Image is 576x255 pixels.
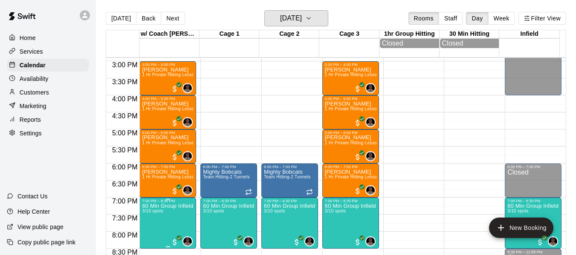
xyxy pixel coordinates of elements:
[292,238,301,246] span: All customers have paid
[203,199,255,203] div: 7:00 PM – 8:30 PM
[353,85,362,93] span: All customers have paid
[379,30,440,38] div: 1hr Group Hitting
[186,117,193,127] span: Allen Quinney
[325,175,464,179] span: 1 Hr Private Hitting Lesson Ages [DEMOGRAPHIC_DATA] And Older
[261,198,318,249] div: 7:00 PM – 8:30 PM: 60 Min Group Infield Training 12u And Older
[110,146,140,154] span: 5:30 PM
[110,61,140,69] span: 3:00 PM
[551,236,558,246] span: Allen Quinney
[325,140,464,145] span: 1 Hr Private Hitting Lesson Ages [DEMOGRAPHIC_DATA] And Older
[261,163,318,198] div: 6:00 PM – 7:00 PM: Mighty Bobcats
[369,185,376,195] span: Allen Quinney
[186,236,193,246] span: Allen Quinney
[200,163,257,198] div: 6:00 PM – 7:00 PM: Mighty Bobcats
[259,30,319,38] div: Cage 2
[325,97,376,101] div: 4:00 PM – 5:00 PM
[183,186,192,195] img: Allen Quinney
[139,30,200,38] div: w/ Coach [PERSON_NAME]
[200,30,260,38] div: Cage 1
[7,59,89,72] div: Calendar
[306,189,313,195] span: Recurring event
[488,12,515,25] button: Week
[507,165,559,169] div: 6:00 PM – 7:00 PM
[322,198,379,249] div: 7:00 PM – 8:30 PM: 60 Min Group Infield Training 12u And Older
[136,12,161,25] button: Back
[505,163,562,198] div: 6:00 PM – 7:00 PM: Closed
[499,30,559,38] div: Infield
[20,61,46,69] p: Calendar
[171,187,179,195] span: All customers have paid
[142,97,194,101] div: 4:00 PM – 5:00 PM
[110,232,140,239] span: 8:00 PM
[507,169,559,201] div: Closed
[366,118,375,126] img: Allen Quinney
[7,32,89,44] a: Home
[366,237,375,246] img: Allen Quinney
[20,102,46,110] p: Marketing
[110,95,140,103] span: 4:00 PM
[365,83,376,93] div: Allen Quinney
[439,12,463,25] button: Staff
[110,163,140,171] span: 6:00 PM
[142,131,194,135] div: 5:00 PM – 6:00 PM
[369,83,376,93] span: Allen Quinney
[183,118,192,126] img: Allen Quinney
[183,237,192,246] img: Allen Quinney
[365,185,376,195] div: Allen Quinney
[366,152,375,160] img: Allen Quinney
[304,236,315,246] div: Allen Quinney
[325,209,346,213] span: 3/10 spots filled
[142,175,281,179] span: 1 Hr Private Hitting Lesson Ages [DEMOGRAPHIC_DATA] And Older
[110,215,140,222] span: 7:30 PM
[110,181,140,188] span: 6:30 PM
[325,63,376,67] div: 3:00 PM – 4:00 PM
[466,12,488,25] button: Day
[325,106,464,111] span: 1 Hr Private Hitting Lesson Ages [DEMOGRAPHIC_DATA] And Older
[369,117,376,127] span: Allen Quinney
[200,198,257,249] div: 7:00 PM – 8:30 PM: 60 Min Group Infield Training 12u And Older
[549,237,557,246] img: Allen Quinney
[366,186,375,195] img: Allen Quinney
[232,238,240,246] span: All customers have paid
[106,12,136,25] button: [DATE]
[322,129,379,163] div: 5:00 PM – 6:00 PM: 1 Hr Private Hitting Lesson Ages 8 And Older
[20,129,42,138] p: Settings
[325,131,376,135] div: 5:00 PM – 6:00 PM
[353,119,362,127] span: All customers have paid
[353,187,362,195] span: All customers have paid
[507,199,559,203] div: 7:00 PM – 8:30 PM
[365,151,376,161] div: Allen Quinney
[7,45,89,58] div: Services
[247,236,254,246] span: Allen Quinney
[7,86,89,99] a: Customers
[17,238,75,246] p: Copy public page link
[171,153,179,161] span: All customers have paid
[325,199,376,203] div: 7:00 PM – 8:30 PM
[110,78,140,86] span: 3:30 PM
[142,106,281,111] span: 1 Hr Private Hitting Lesson Ages [DEMOGRAPHIC_DATA] And Older
[20,74,49,83] p: Availability
[20,47,43,56] p: Services
[489,218,553,238] button: add
[142,72,281,77] span: 1 Hr Private Hitting Lesson Ages [DEMOGRAPHIC_DATA] And Older
[264,165,315,169] div: 6:00 PM – 7:00 PM
[7,100,89,112] a: Marketing
[171,85,179,93] span: All customers have paid
[110,198,140,205] span: 7:00 PM
[110,129,140,137] span: 5:00 PM
[243,236,254,246] div: Allen Quinney
[139,198,196,249] div: 7:00 PM – 8:30 PM: 60 Min Group Infield Training 12u And Older
[408,12,439,25] button: Rooms
[442,40,497,47] div: Closed
[182,83,193,93] div: Allen Quinney
[322,61,379,95] div: 3:00 PM – 4:00 PM: Mackenzie Steiner
[353,238,362,246] span: All customers have paid
[139,61,196,95] div: 3:00 PM – 4:00 PM: Mackenzie Steiner
[139,95,196,129] div: 4:00 PM – 5:00 PM: Savannah Steiner
[440,30,500,38] div: 30 Min Hitting
[245,189,252,195] span: Recurring event
[110,112,140,120] span: 4:30 PM
[308,236,315,246] span: Allen Quinney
